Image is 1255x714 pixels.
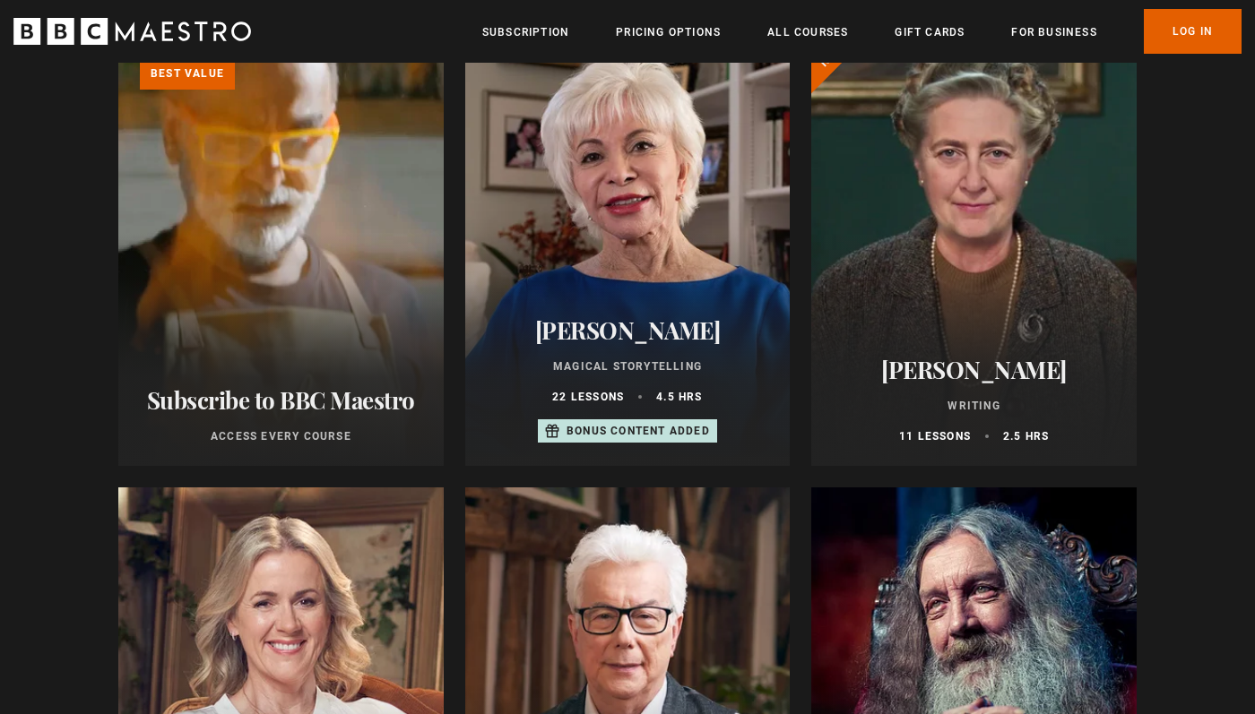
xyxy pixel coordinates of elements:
[767,23,848,41] a: All Courses
[487,316,769,344] h2: [PERSON_NAME]
[895,23,965,41] a: Gift Cards
[656,389,702,405] p: 4.5 hrs
[811,36,1137,466] a: [PERSON_NAME] Writing 11 lessons 2.5 hrs New
[487,358,769,374] p: Magical Storytelling
[1003,428,1049,444] p: 2.5 hrs
[482,23,569,41] a: Subscription
[482,9,1242,54] nav: Primary
[1011,23,1096,41] a: For business
[899,428,971,444] p: 11 lessons
[552,389,624,405] p: 22 lessons
[140,57,235,90] p: Best value
[567,423,710,439] p: Bonus content added
[1144,9,1242,54] a: Log In
[833,356,1115,383] h2: [PERSON_NAME]
[465,36,791,466] a: [PERSON_NAME] Magical Storytelling 22 lessons 4.5 hrs Bonus content added
[13,18,251,45] svg: BBC Maestro
[616,23,721,41] a: Pricing Options
[833,398,1115,414] p: Writing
